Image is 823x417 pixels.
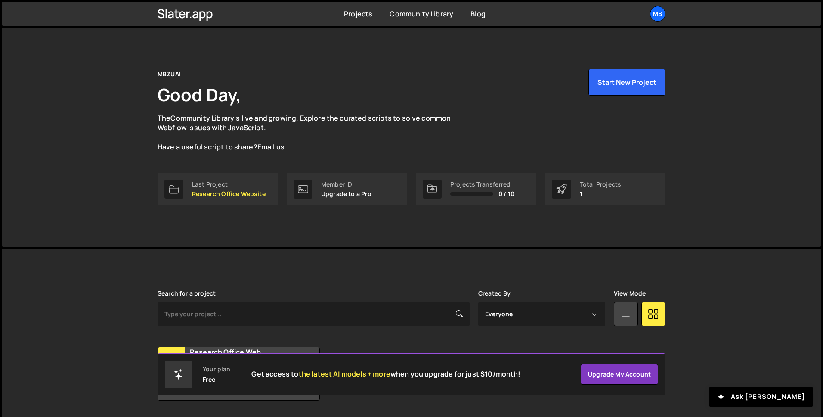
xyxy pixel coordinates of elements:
[321,181,372,188] div: Member ID
[158,83,241,106] h1: Good Day,
[257,142,285,152] a: Email us
[158,290,216,297] label: Search for a project
[588,69,665,96] button: Start New Project
[344,9,372,19] a: Projects
[580,181,621,188] div: Total Projects
[158,113,467,152] p: The is live and growing. Explore the curated scripts to solve common Webflow issues with JavaScri...
[709,387,813,407] button: Ask [PERSON_NAME]
[203,376,216,383] div: Free
[321,190,372,197] p: Upgrade to a Pro
[158,173,278,205] a: Last Project Research Office Website
[192,190,266,197] p: Research Office Website
[478,290,511,297] label: Created By
[299,369,390,379] span: the latest AI models + more
[390,9,453,19] a: Community Library
[470,9,486,19] a: Blog
[498,190,514,197] span: 0 / 10
[192,181,266,188] div: Last Project
[650,6,665,22] a: MB
[580,190,621,197] p: 1
[158,302,470,326] input: Type your project...
[581,364,658,385] a: Upgrade my account
[450,181,514,188] div: Projects Transferred
[170,113,234,123] a: Community Library
[203,366,230,373] div: Your plan
[190,347,294,357] h2: Research Office Website
[158,347,185,374] div: Re
[158,347,320,401] a: Re Research Office Website Created by [PERSON_NAME][EMAIL_ADDRESS][DOMAIN_NAME] 8 pages, last upd...
[614,290,646,297] label: View Mode
[251,370,520,378] h2: Get access to when you upgrade for just $10/month!
[158,69,181,79] div: MBZUAI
